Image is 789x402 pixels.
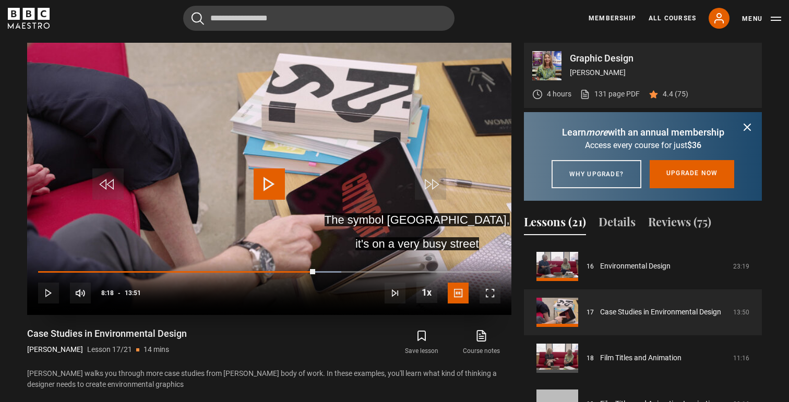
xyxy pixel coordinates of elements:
p: 14 mins [144,344,169,355]
span: $36 [687,140,701,150]
h1: Case Studies in Environmental Design [27,327,187,340]
p: 4.4 (75) [663,89,688,100]
p: 4 hours [547,89,571,100]
p: Graphic Design [570,54,754,63]
a: Membership [589,14,636,23]
svg: BBC Maestro [8,8,50,29]
div: Progress Bar [38,271,500,273]
input: Search [183,6,455,31]
button: Details [599,213,636,235]
button: Mute [70,283,91,303]
button: Lessons (21) [524,213,586,235]
button: Reviews (75) [648,213,711,235]
p: [PERSON_NAME] [27,344,83,355]
button: Next Lesson [385,283,405,303]
a: Case Studies in Environmental Design [600,307,721,318]
a: Upgrade now [650,160,734,188]
button: Fullscreen [480,283,500,303]
a: Environmental Design [600,261,671,272]
a: Film Titles and Animation [600,352,682,363]
button: Play [38,283,59,303]
span: 8:18 [101,284,114,302]
button: Playback Rate [416,282,437,303]
a: 131 page PDF [580,89,640,100]
p: Lesson 17/21 [87,344,132,355]
p: [PERSON_NAME] walks you through more case studies from [PERSON_NAME] body of work. In these examp... [27,368,511,390]
button: Submit the search query [192,12,204,25]
a: All Courses [649,14,696,23]
p: [PERSON_NAME] [570,67,754,78]
a: Why upgrade? [552,160,641,188]
p: Learn with an annual membership [536,125,749,139]
span: - [118,289,121,297]
button: Save lesson [392,327,451,358]
i: more [586,127,608,138]
button: Toggle navigation [742,14,781,24]
button: Captions [448,283,469,303]
p: Access every course for just [536,139,749,152]
span: 13:51 [125,284,141,302]
a: Course notes [452,327,511,358]
video-js: Video Player [27,43,511,315]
